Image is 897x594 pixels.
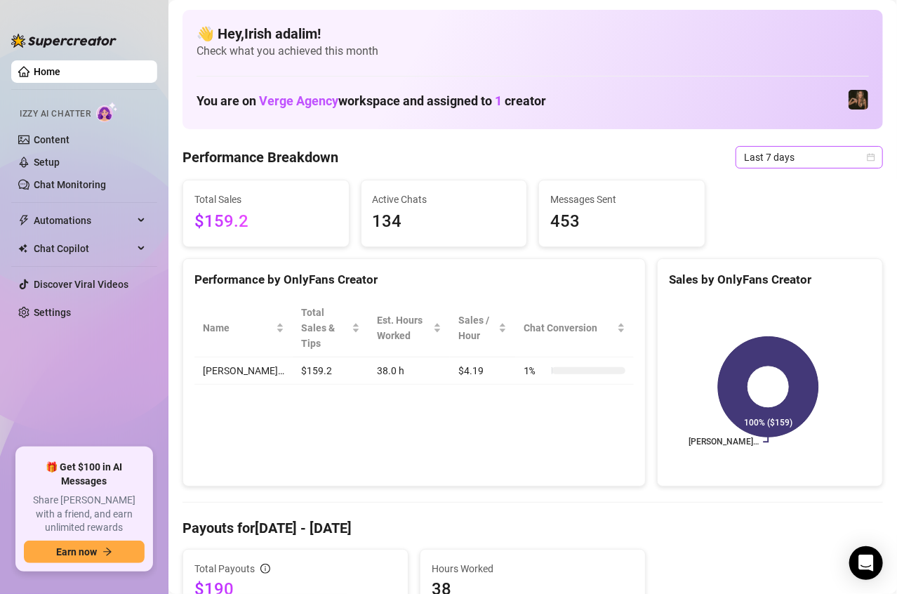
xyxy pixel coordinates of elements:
a: Content [34,134,69,145]
th: Chat Conversion [515,299,634,357]
a: Home [34,66,60,77]
h4: Performance Breakdown [182,147,338,167]
div: Open Intercom Messenger [849,546,883,580]
span: calendar [867,153,875,161]
span: Name [203,320,273,336]
td: [PERSON_NAME]… [194,357,293,385]
img: Chat Copilot [18,244,27,253]
span: Izzy AI Chatter [20,107,91,121]
span: Share [PERSON_NAME] with a friend, and earn unlimited rewards [24,494,145,535]
span: $159.2 [194,209,338,235]
span: Sales / Hour [458,312,496,343]
span: info-circle [260,564,270,574]
span: Chat Conversion [524,320,614,336]
img: logo-BBDzfeDw.svg [11,34,117,48]
img: AI Chatter [96,102,118,122]
td: $159.2 [293,357,368,385]
a: Settings [34,307,71,318]
span: Verge Agency [259,93,338,108]
span: Total Payouts [194,561,255,576]
h1: You are on workspace and assigned to creator [197,93,546,109]
span: Chat Copilot [34,237,133,260]
span: Check what you achieved this month [197,44,869,59]
button: Earn nowarrow-right [24,541,145,563]
th: Total Sales & Tips [293,299,368,357]
h4: 👋 Hey, Irish adalim ! [197,24,869,44]
a: Chat Monitoring [34,179,106,190]
th: Name [194,299,293,357]
span: Earn now [56,546,97,557]
text: [PERSON_NAME]… [689,437,759,447]
span: Automations [34,209,133,232]
span: Active Chats [373,192,516,207]
span: Total Sales [194,192,338,207]
th: Sales / Hour [450,299,515,357]
span: Last 7 days [744,147,875,168]
img: KATIE [849,90,868,110]
span: Messages Sent [550,192,693,207]
h4: Payouts for [DATE] - [DATE] [182,518,883,538]
td: 38.0 h [368,357,450,385]
div: Est. Hours Worked [377,312,430,343]
span: 134 [373,209,516,235]
span: 1 % [524,363,546,378]
a: Setup [34,157,60,168]
span: arrow-right [102,547,112,557]
div: Performance by OnlyFans Creator [194,270,634,289]
a: Discover Viral Videos [34,279,128,290]
div: Sales by OnlyFans Creator [669,270,871,289]
span: Total Sales & Tips [301,305,349,351]
span: 1 [495,93,502,108]
span: 🎁 Get $100 in AI Messages [24,461,145,488]
span: thunderbolt [18,215,29,226]
td: $4.19 [450,357,515,385]
span: Hours Worked [432,561,634,576]
span: 453 [550,209,693,235]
